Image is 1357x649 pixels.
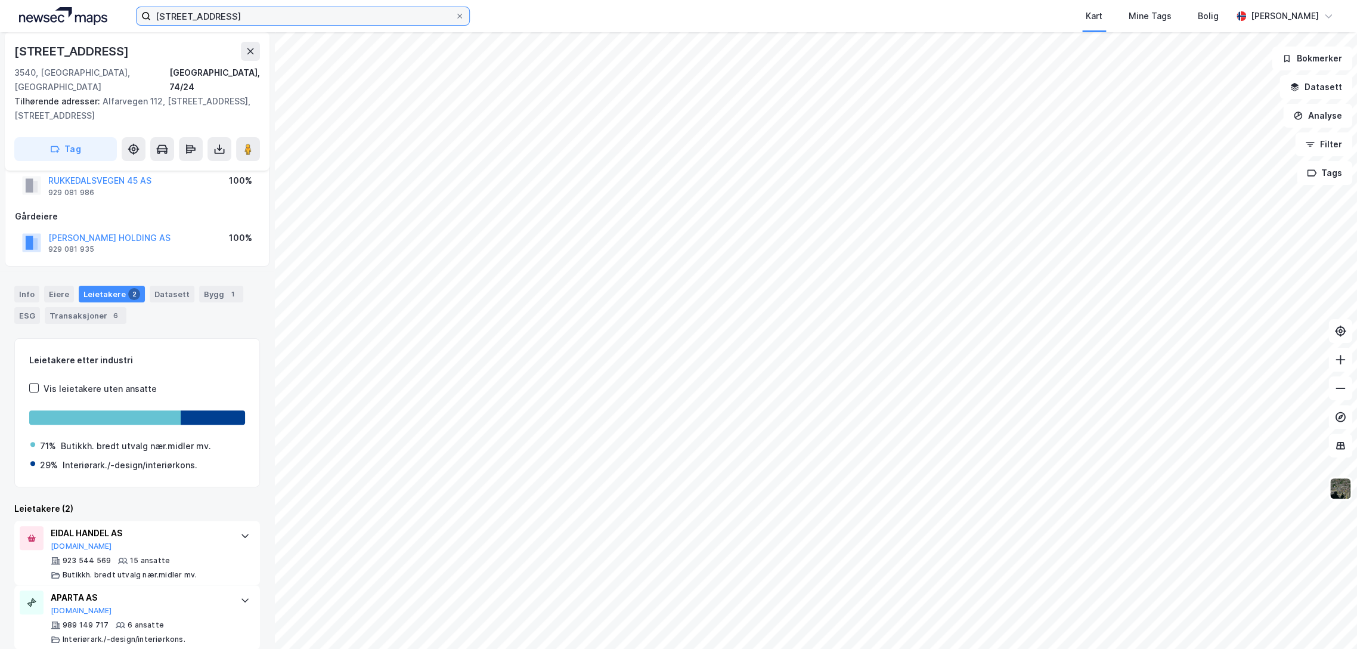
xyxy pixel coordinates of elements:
[29,353,245,367] div: Leietakere etter industri
[1279,75,1352,99] button: Datasett
[79,286,145,302] div: Leietakere
[1198,9,1219,23] div: Bolig
[1295,132,1352,156] button: Filter
[63,458,197,472] div: Interiørark./-design/interiørkons.
[63,620,109,630] div: 989 149 717
[63,570,197,580] div: Butikkh. bredt utvalg nær.midler mv.
[14,137,117,161] button: Tag
[51,591,228,605] div: APARTA AS
[40,439,56,453] div: 71%
[61,439,211,453] div: Butikkh. bredt utvalg nær.midler mv.
[63,635,185,644] div: Interiørark./-design/interiørkons.
[1283,104,1352,128] button: Analyse
[40,458,58,472] div: 29%
[14,502,260,516] div: Leietakere (2)
[130,556,170,565] div: 15 ansatte
[150,286,194,302] div: Datasett
[128,620,164,630] div: 6 ansatte
[44,286,74,302] div: Eiere
[51,526,228,540] div: EIDAL HANDEL AS
[229,174,252,188] div: 100%
[229,231,252,245] div: 100%
[14,286,39,302] div: Info
[14,94,250,123] div: Alfarvegen 112, [STREET_ADDRESS], [STREET_ADDRESS]
[199,286,243,302] div: Bygg
[48,188,94,197] div: 929 081 986
[1129,9,1172,23] div: Mine Tags
[14,96,103,106] span: Tilhørende adresser:
[1251,9,1319,23] div: [PERSON_NAME]
[48,245,94,254] div: 929 081 935
[128,288,140,300] div: 2
[44,382,157,396] div: Vis leietakere uten ansatte
[169,66,260,94] div: [GEOGRAPHIC_DATA], 74/24
[1272,47,1352,70] button: Bokmerker
[1297,592,1357,649] div: Kontrollprogram for chat
[51,606,112,616] button: [DOMAIN_NAME]
[51,542,112,551] button: [DOMAIN_NAME]
[14,42,131,61] div: [STREET_ADDRESS]
[19,7,107,25] img: logo.a4113a55bc3d86da70a041830d287a7e.svg
[1297,592,1357,649] iframe: Chat Widget
[227,288,238,300] div: 1
[63,556,111,565] div: 923 544 569
[15,209,259,224] div: Gårdeiere
[1329,477,1352,500] img: 9k=
[14,307,40,324] div: ESG
[14,66,169,94] div: 3540, [GEOGRAPHIC_DATA], [GEOGRAPHIC_DATA]
[45,307,126,324] div: Transaksjoner
[1297,161,1352,185] button: Tags
[110,310,122,322] div: 6
[1086,9,1102,23] div: Kart
[151,7,455,25] input: Søk på adresse, matrikkel, gårdeiere, leietakere eller personer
